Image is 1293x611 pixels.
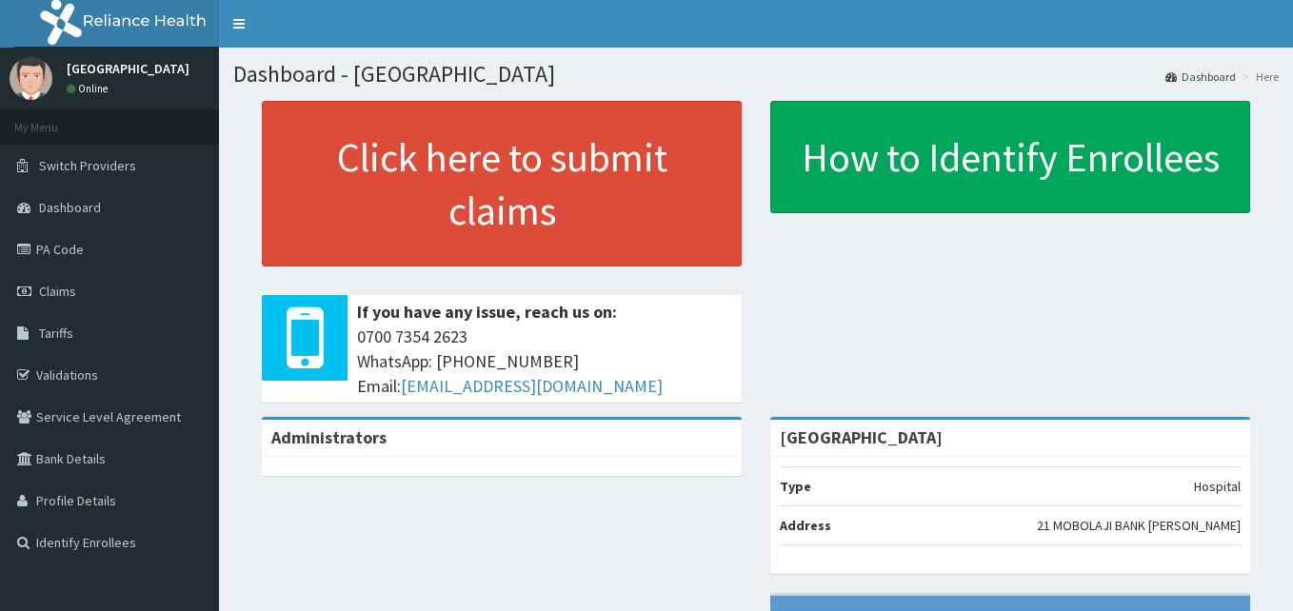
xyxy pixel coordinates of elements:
span: 0700 7354 2623 WhatsApp: [PHONE_NUMBER] Email: [357,325,732,398]
a: How to Identify Enrollees [770,101,1250,213]
p: 21 MOBOLAJI BANK [PERSON_NAME] [1037,516,1241,535]
b: Administrators [271,426,387,448]
p: [GEOGRAPHIC_DATA] [67,62,189,75]
strong: [GEOGRAPHIC_DATA] [780,426,943,448]
p: Hospital [1194,477,1241,496]
span: Dashboard [39,199,101,216]
a: Click here to submit claims [262,101,742,266]
b: If you have any issue, reach us on: [357,301,617,323]
a: [EMAIL_ADDRESS][DOMAIN_NAME] [401,375,663,397]
h1: Dashboard - [GEOGRAPHIC_DATA] [233,62,1279,87]
li: Here [1238,69,1279,85]
a: Dashboard [1165,69,1236,85]
img: User Image [10,57,52,100]
a: Online [67,82,112,95]
span: Tariffs [39,325,73,342]
span: Switch Providers [39,157,136,174]
span: Claims [39,283,76,300]
b: Address [780,517,831,534]
b: Type [780,478,811,495]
